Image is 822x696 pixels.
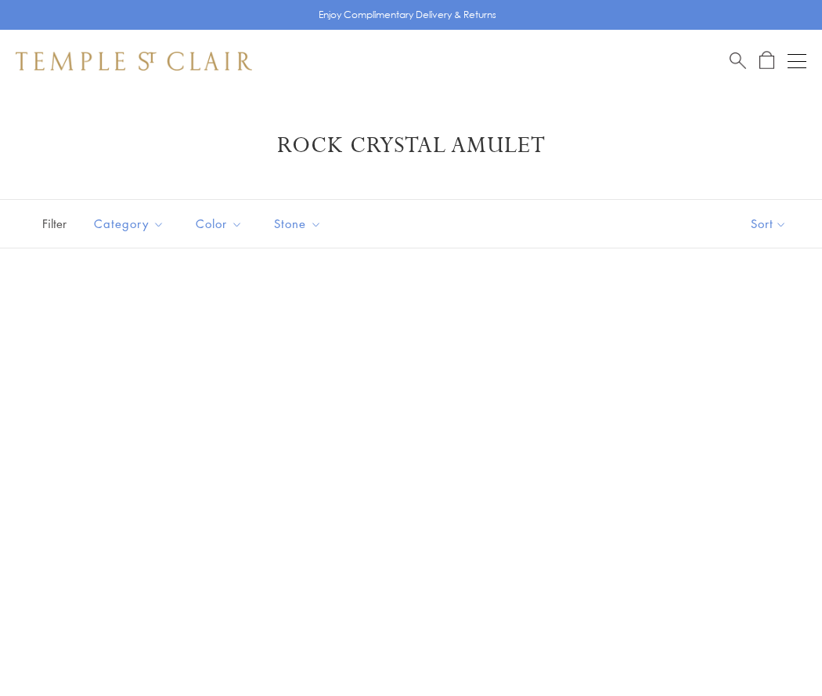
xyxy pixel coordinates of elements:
[184,206,254,241] button: Color
[86,214,176,234] span: Category
[39,132,783,160] h1: Rock Crystal Amulet
[82,206,176,241] button: Category
[730,51,746,71] a: Search
[716,200,822,248] button: Show sort by
[319,7,496,23] p: Enjoy Complimentary Delivery & Returns
[266,214,333,234] span: Stone
[262,206,333,241] button: Stone
[188,214,254,234] span: Color
[759,51,774,71] a: Open Shopping Bag
[16,52,252,71] img: Temple St. Clair
[788,52,806,71] button: Open navigation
